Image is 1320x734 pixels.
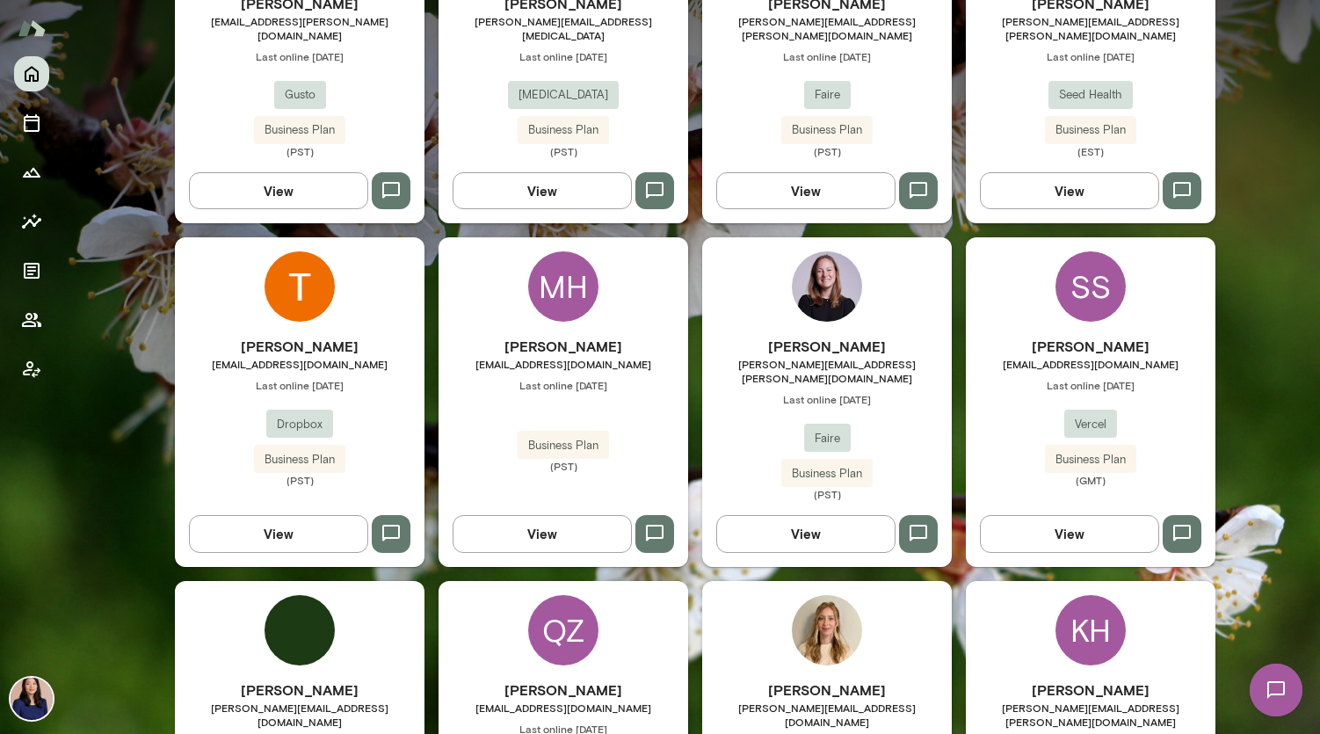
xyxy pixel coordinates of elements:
span: [PERSON_NAME][EMAIL_ADDRESS][DOMAIN_NAME] [702,701,952,729]
img: Theresa Ma [265,251,335,322]
span: Seed Health [1048,86,1133,104]
button: Client app [14,352,49,387]
h6: [PERSON_NAME] [966,336,1215,357]
h6: [PERSON_NAME] [702,679,952,701]
img: Monica Chin [265,595,335,665]
div: MH [528,251,598,322]
div: SS [1055,251,1126,322]
img: Leah Kim [11,678,53,720]
span: [EMAIL_ADDRESS][DOMAIN_NAME] [439,701,688,715]
span: Business Plan [1045,451,1136,469]
span: (PST) [702,487,952,501]
button: Home [14,56,49,91]
span: (GMT) [966,473,1215,487]
button: View [716,515,896,552]
span: Faire [804,86,851,104]
span: [EMAIL_ADDRESS][PERSON_NAME][DOMAIN_NAME] [175,14,424,42]
span: (PST) [439,459,688,473]
span: [PERSON_NAME][EMAIL_ADDRESS][PERSON_NAME][DOMAIN_NAME] [702,357,952,385]
span: [EMAIL_ADDRESS][DOMAIN_NAME] [439,357,688,371]
span: [MEDICAL_DATA] [508,86,619,104]
div: KH [1055,595,1126,665]
button: View [980,515,1159,552]
span: Last online [DATE] [439,49,688,63]
span: Gusto [274,86,326,104]
span: [PERSON_NAME][EMAIL_ADDRESS][PERSON_NAME][DOMAIN_NAME] [966,14,1215,42]
span: Business Plan [254,451,345,469]
span: [PERSON_NAME][EMAIL_ADDRESS][PERSON_NAME][DOMAIN_NAME] [966,701,1215,729]
button: Documents [14,253,49,288]
span: Last online [DATE] [175,49,424,63]
span: Last online [DATE] [175,378,424,392]
span: Business Plan [518,121,609,139]
span: Last online [DATE] [702,49,952,63]
span: Business Plan [781,465,873,483]
button: View [716,172,896,209]
img: Aubrey Morgan [792,595,862,665]
button: Members [14,302,49,338]
span: (PST) [175,144,424,158]
h6: [PERSON_NAME] [702,336,952,357]
span: Business Plan [518,437,609,454]
button: View [453,515,632,552]
span: Last online [DATE] [966,49,1215,63]
span: Business Plan [1045,121,1136,139]
button: View [980,172,1159,209]
span: Vercel [1064,416,1117,433]
span: Faire [804,430,851,447]
h6: [PERSON_NAME] [439,336,688,357]
span: (PST) [175,473,424,487]
span: Last online [DATE] [966,378,1215,392]
span: Business Plan [254,121,345,139]
div: QZ [528,595,598,665]
span: [PERSON_NAME][EMAIL_ADDRESS][DOMAIN_NAME] [175,701,424,729]
span: Last online [DATE] [702,392,952,406]
img: Sara Beatty [792,251,862,322]
span: (EST) [966,144,1215,158]
button: View [189,172,368,209]
span: (PST) [439,144,688,158]
h6: [PERSON_NAME] [439,679,688,701]
h6: [PERSON_NAME] [175,679,424,701]
h6: [PERSON_NAME] [966,679,1215,701]
img: Mento [18,11,46,45]
span: [PERSON_NAME][EMAIL_ADDRESS][PERSON_NAME][DOMAIN_NAME] [702,14,952,42]
span: Dropbox [266,416,333,433]
span: Business Plan [781,121,873,139]
span: [EMAIL_ADDRESS][DOMAIN_NAME] [966,357,1215,371]
button: Growth Plan [14,155,49,190]
span: (PST) [702,144,952,158]
button: View [189,515,368,552]
h6: [PERSON_NAME] [175,336,424,357]
span: [PERSON_NAME][EMAIL_ADDRESS][MEDICAL_DATA] [439,14,688,42]
span: [EMAIL_ADDRESS][DOMAIN_NAME] [175,357,424,371]
button: Sessions [14,105,49,141]
button: View [453,172,632,209]
span: Last online [DATE] [439,378,688,392]
button: Insights [14,204,49,239]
